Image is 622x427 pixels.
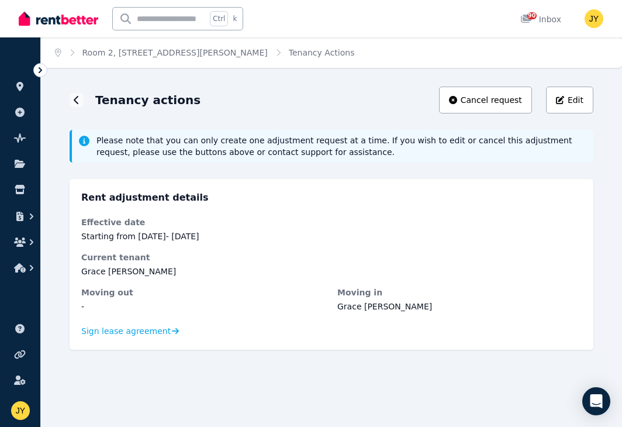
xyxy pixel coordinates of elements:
[81,216,582,228] dt: Effective date
[461,94,522,106] span: Cancel request
[81,287,326,298] dt: Moving out
[81,266,582,277] dd: Grace [PERSON_NAME]
[289,47,355,58] span: Tenancy Actions
[81,325,179,337] a: Sign lease agreement
[11,401,30,420] img: JIAN YU
[582,387,610,415] div: Open Intercom Messenger
[585,9,603,28] img: JIAN YU
[81,301,326,312] dd: -
[81,230,582,242] dd: Starting from [DATE] - [DATE]
[95,92,201,108] h1: Tenancy actions
[568,94,583,106] span: Edit
[96,135,586,158] span: Please note that you can only create one adjustment request at a time. If you wish to edit or can...
[546,87,593,113] button: Edit
[337,287,582,298] dt: Moving in
[527,12,537,19] span: 90
[439,87,532,113] button: Cancel request
[81,325,171,337] span: Sign lease agreement
[337,301,582,312] dd: Grace [PERSON_NAME]
[520,13,561,25] div: Inbox
[82,48,268,57] a: Room 2, [STREET_ADDRESS][PERSON_NAME]
[210,11,228,26] span: Ctrl
[19,10,98,27] img: RentBetter
[81,252,582,263] dt: Current tenant
[233,14,237,23] span: k
[81,191,582,205] h3: Rent adjustment details
[41,37,368,68] nav: Breadcrumb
